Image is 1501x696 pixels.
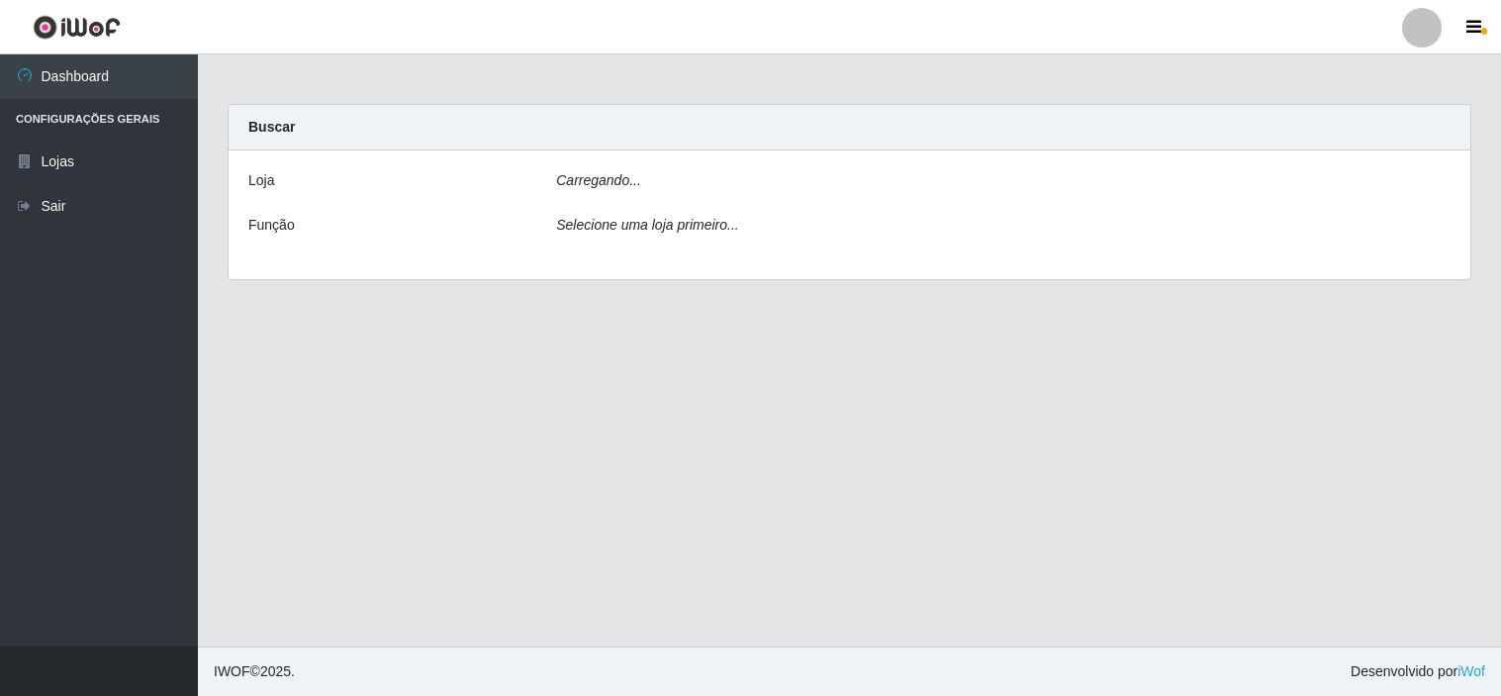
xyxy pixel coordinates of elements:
[33,15,121,40] img: CoreUI Logo
[556,217,738,233] i: Selecione uma loja primeiro...
[556,172,641,188] i: Carregando...
[1457,663,1485,679] a: iWof
[214,661,295,682] span: © 2025 .
[248,215,295,236] label: Função
[248,119,295,135] strong: Buscar
[214,663,250,679] span: IWOF
[248,170,274,191] label: Loja
[1351,661,1485,682] span: Desenvolvido por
